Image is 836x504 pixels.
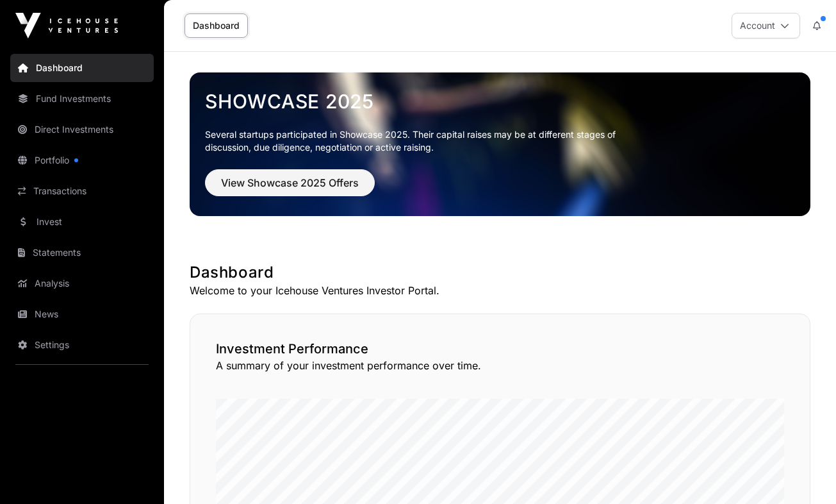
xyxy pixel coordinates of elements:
a: Fund Investments [10,85,154,113]
a: Portfolio [10,146,154,174]
h1: Dashboard [190,262,810,283]
button: Account [732,13,800,38]
a: View Showcase 2025 Offers [205,182,375,195]
h2: Investment Performance [216,340,784,358]
a: Invest [10,208,154,236]
a: Transactions [10,177,154,205]
a: Settings [10,331,154,359]
p: Welcome to your Icehouse Ventures Investor Portal. [190,283,810,298]
a: Showcase 2025 [205,90,795,113]
a: Direct Investments [10,115,154,144]
p: A summary of your investment performance over time. [216,358,784,373]
button: View Showcase 2025 Offers [205,169,375,196]
img: Showcase 2025 [190,72,810,216]
p: Several startups participated in Showcase 2025. Their capital raises may be at different stages o... [205,128,635,154]
a: Dashboard [10,54,154,82]
a: Dashboard [184,13,248,38]
a: Statements [10,239,154,267]
img: Icehouse Ventures Logo [15,13,118,38]
a: News [10,300,154,328]
a: Analysis [10,269,154,298]
span: View Showcase 2025 Offers [221,175,359,190]
iframe: Chat Widget [772,442,836,504]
